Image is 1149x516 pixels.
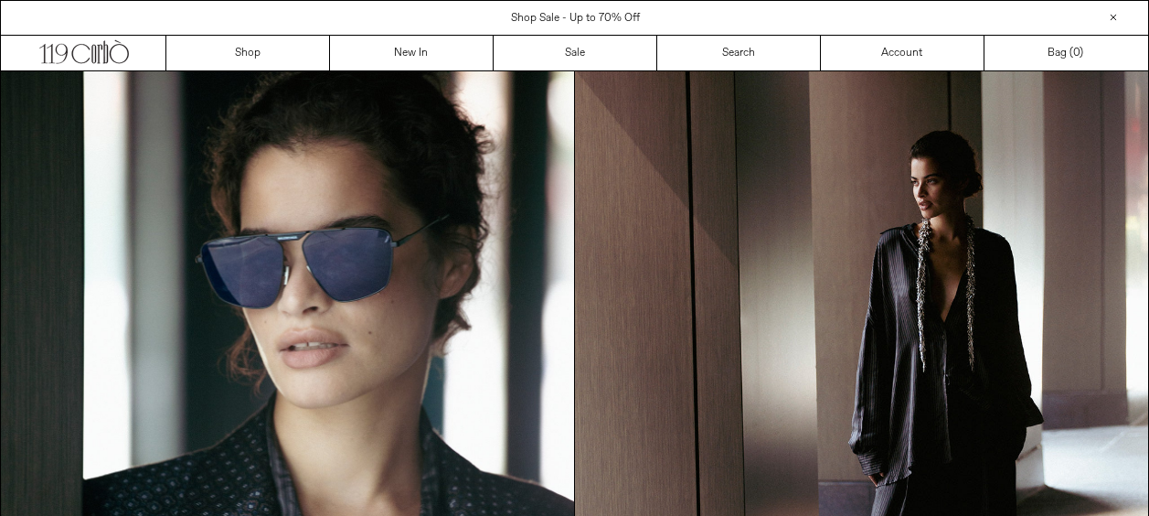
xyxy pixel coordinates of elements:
[657,36,821,70] a: Search
[821,36,984,70] a: Account
[494,36,657,70] a: Sale
[984,36,1148,70] a: Bag ()
[1073,46,1080,60] span: 0
[511,11,640,26] a: Shop Sale - Up to 70% Off
[1073,45,1083,61] span: )
[330,36,494,70] a: New In
[166,36,330,70] a: Shop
